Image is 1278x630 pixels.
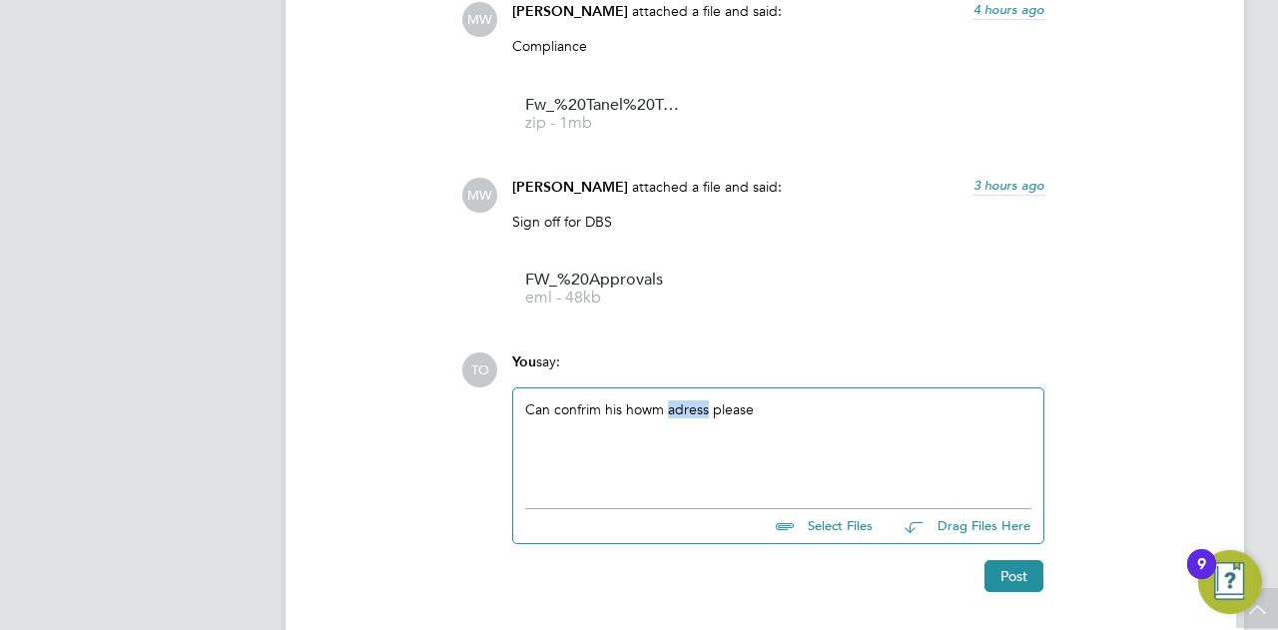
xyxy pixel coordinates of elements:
button: Drag Files Here [889,506,1031,548]
span: [PERSON_NAME] [512,179,628,196]
span: Fw_%20Tanel%20Tahir%20-%20COC [525,98,685,113]
span: MW [462,2,497,37]
span: 4 hours ago [973,1,1044,18]
span: zip - 1mb [525,116,685,131]
button: Post [984,560,1043,592]
a: FW_%20Approvals eml - 48kb [525,273,685,306]
span: attached a file and said: [632,2,782,20]
span: FW_%20Approvals [525,273,685,288]
span: attached a file and said: [632,178,782,196]
div: Can confrim his howm adress please [525,400,1031,486]
span: You [512,353,536,370]
span: 3 hours ago [973,177,1044,194]
p: Sign off for DBS [512,213,1044,231]
a: Fw_%20Tanel%20Tahir%20-%20COC zip - 1mb [525,98,685,131]
span: TO [462,352,497,387]
span: eml - 48kb [525,291,685,306]
span: MW [462,178,497,213]
p: Compliance [512,37,1044,55]
div: 9 [1197,564,1206,590]
button: Open Resource Center, 9 new notifications [1198,550,1262,614]
div: say: [512,352,1044,387]
span: [PERSON_NAME] [512,3,628,20]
